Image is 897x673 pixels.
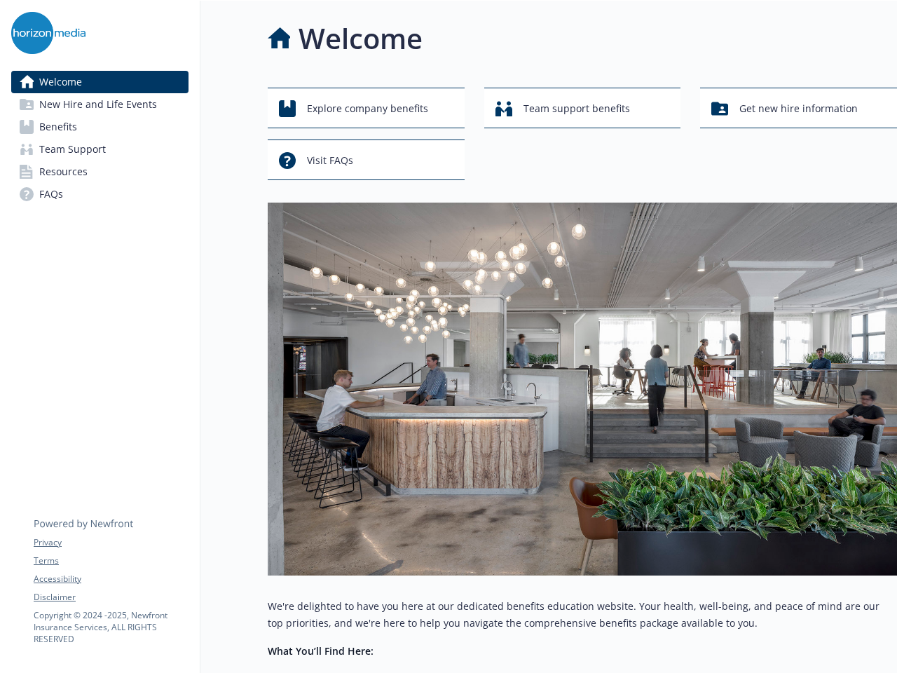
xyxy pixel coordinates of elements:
button: Explore company benefits [268,88,465,128]
button: Get new hire information [700,88,897,128]
button: Visit FAQs [268,140,465,180]
span: Resources [39,161,88,183]
a: Privacy [34,536,188,549]
span: Benefits [39,116,77,138]
a: Accessibility [34,573,188,585]
a: Disclaimer [34,591,188,604]
a: New Hire and Life Events [11,93,189,116]
h1: Welcome [299,18,423,60]
span: Welcome [39,71,82,93]
p: We're delighted to have you here at our dedicated benefits education website. Your health, well-b... [268,598,897,632]
span: Team Support [39,138,106,161]
a: Welcome [11,71,189,93]
img: overview page banner [268,203,897,576]
a: Resources [11,161,189,183]
span: Get new hire information [739,95,858,122]
span: Team support benefits [523,95,630,122]
span: Explore company benefits [307,95,428,122]
span: Visit FAQs [307,147,353,174]
span: New Hire and Life Events [39,93,157,116]
a: Team Support [11,138,189,161]
a: Benefits [11,116,189,138]
strong: What You’ll Find Here: [268,644,374,658]
span: FAQs [39,183,63,205]
button: Team support benefits [484,88,681,128]
a: FAQs [11,183,189,205]
a: Terms [34,555,188,567]
p: Copyright © 2024 - 2025 , Newfront Insurance Services, ALL RIGHTS RESERVED [34,609,188,645]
